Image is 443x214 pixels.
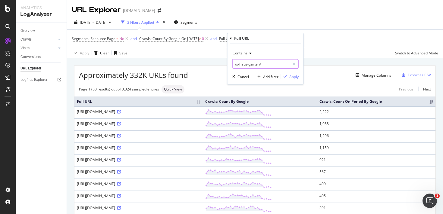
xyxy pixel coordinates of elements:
[289,74,299,79] div: Apply
[399,70,431,80] button: Export as CSV
[20,54,41,60] div: Conversions
[20,45,30,51] div: Visits
[202,35,204,43] span: 0
[233,50,247,56] span: Contains
[77,181,200,186] div: [URL][DOMAIN_NAME]
[77,205,200,210] div: [URL][DOMAIN_NAME]
[435,194,440,198] span: 1
[161,19,166,25] div: times
[219,36,232,41] span: Full URL
[79,87,159,92] div: Page 1 (50 results) out of 3,324 sampled entries
[181,36,199,41] span: On [DATE]
[20,36,56,43] a: Crawls
[210,36,217,41] button: and
[164,87,182,91] span: Quick View
[74,96,203,106] th: Full URL: activate to sort column ascending
[210,36,217,41] div: and
[20,77,62,83] a: Logfiles Explorer
[130,36,137,41] button: and
[77,157,200,162] div: [URL][DOMAIN_NAME]
[80,50,89,56] div: Apply
[123,8,155,14] div: [DOMAIN_NAME]
[234,36,249,41] div: Full URL
[317,96,435,106] th: Crawls: Count On Period By Google: activate to sort column ascending
[77,109,200,114] div: [URL][DOMAIN_NAME]
[203,96,317,106] th: Crawls: Count By Google
[72,36,115,41] span: Segments: Resource Page
[119,35,124,43] span: No
[79,70,188,80] span: Approximately 332K URLs found
[119,50,127,56] div: Save
[395,50,438,56] div: Switch to Advanced Mode
[77,145,200,150] div: [URL][DOMAIN_NAME]
[263,74,278,79] div: Add filter
[281,74,299,80] button: Apply
[100,50,109,56] div: Clear
[317,106,435,118] td: 2,222
[181,20,197,25] span: Segments
[92,48,109,58] button: Clear
[158,8,161,13] div: arrow-right-arrow-left
[112,48,127,58] button: Save
[171,17,200,27] button: Segments
[353,72,391,79] button: Manage Columns
[72,48,89,58] button: Apply
[20,28,62,34] a: Overview
[116,36,118,41] span: =
[230,74,249,80] button: Cancel
[20,11,62,18] div: LogAnalyzer
[317,167,435,179] td: 567
[162,85,184,93] div: neutral label
[72,17,114,27] button: [DATE] - [DATE]
[80,20,106,25] span: [DATE] - [DATE]
[423,194,437,208] iframe: Intercom live chat
[77,133,200,138] div: [URL][DOMAIN_NAME]
[393,48,438,58] button: Switch to Advanced Mode
[255,74,278,80] button: Add filter
[317,118,435,130] td: 1,988
[317,154,435,167] td: 921
[77,193,200,198] div: [URL][DOMAIN_NAME]
[77,169,200,174] div: [URL][DOMAIN_NAME]
[20,77,47,83] div: Logfiles Explorer
[408,72,431,78] div: Export as CSV
[119,17,161,27] button: 3 Filters Applied
[20,65,41,72] div: URL Explorer
[418,85,431,93] a: Next
[72,5,121,15] div: URL Explorer
[139,36,181,41] span: Crawls: Count By Google
[317,130,435,142] td: 1,296
[20,36,32,43] div: Crawls
[20,28,35,34] div: Overview
[317,142,435,154] td: 1,159
[199,36,201,41] span: >
[20,45,56,51] a: Visits
[317,191,435,203] td: 405
[20,5,62,11] div: Analytics
[237,74,249,79] div: Cancel
[362,73,391,78] div: Manage Columns
[127,20,154,25] div: 3 Filters Applied
[317,179,435,191] td: 409
[130,36,137,41] div: and
[77,121,200,126] div: [URL][DOMAIN_NAME]
[20,65,62,72] a: URL Explorer
[20,54,62,60] a: Conversions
